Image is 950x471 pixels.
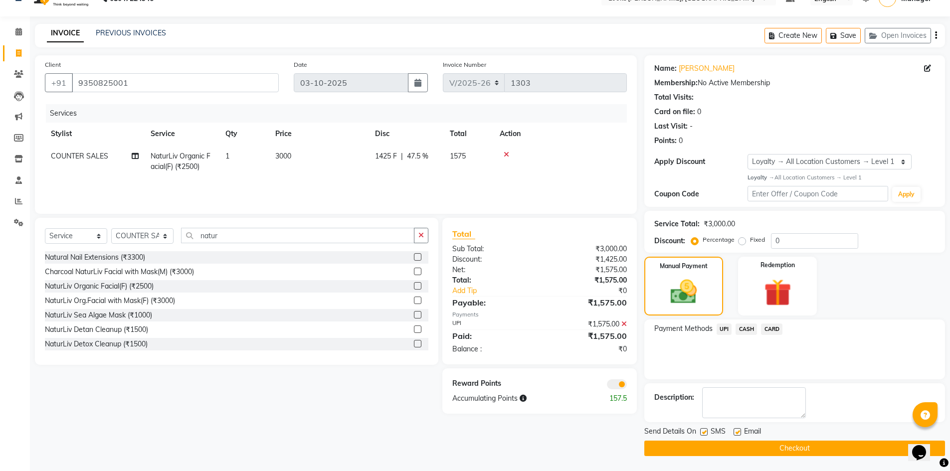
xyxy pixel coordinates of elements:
[225,152,229,160] span: 1
[540,254,634,265] div: ₹1,425.00
[181,228,414,243] input: Search or Scan
[654,219,700,229] div: Service Total:
[452,311,626,319] div: Payments
[748,173,935,182] div: All Location Customers → Level 1
[445,286,555,296] a: Add Tip
[445,378,540,389] div: Reward Points
[72,73,279,92] input: Search by Name/Mobile/Email/Code
[644,426,696,439] span: Send Details On
[369,123,444,145] th: Disc
[892,187,921,202] button: Apply
[445,275,540,286] div: Total:
[294,60,307,69] label: Date
[644,441,945,456] button: Checkout
[679,63,735,74] a: [PERSON_NAME]
[717,323,732,335] span: UPI
[540,265,634,275] div: ₹1,575.00
[750,235,765,244] label: Fixed
[654,189,748,199] div: Coupon Code
[269,123,369,145] th: Price
[45,339,148,349] div: NaturLiv Detox Cleanup (₹1500)
[761,323,782,335] span: CARD
[540,319,634,329] div: ₹1,575.00
[445,330,540,342] div: Paid:
[145,123,219,145] th: Service
[704,219,735,229] div: ₹3,000.00
[744,426,761,439] span: Email
[756,276,800,310] img: _gift.svg
[219,123,269,145] th: Qty
[654,392,694,403] div: Description:
[540,275,634,286] div: ₹1,575.00
[654,236,685,246] div: Discount:
[654,63,677,74] div: Name:
[494,123,627,145] th: Action
[736,323,757,335] span: CASH
[654,78,935,88] div: No Active Membership
[45,281,154,292] div: NaturLiv Organic Facial(F) (₹2500)
[748,186,888,201] input: Enter Offer / Coupon Code
[679,136,683,146] div: 0
[703,235,735,244] label: Percentage
[452,229,475,239] span: Total
[445,393,586,404] div: Accumulating Points
[711,426,726,439] span: SMS
[654,136,677,146] div: Points:
[443,60,486,69] label: Invoice Number
[51,152,108,160] span: COUNTER SALES
[660,262,708,271] label: Manual Payment
[47,24,84,42] a: INVOICE
[445,244,540,254] div: Sub Total:
[654,107,695,117] div: Card on file:
[45,296,175,306] div: NaturLiv Org.Facial with Mask(F) (₹3000)
[375,151,397,161] span: 1425 F
[45,267,194,277] div: Charcoal NaturLiv Facial with Mask(M) (₹3000)
[556,286,634,296] div: ₹0
[764,28,822,43] button: Create New
[445,265,540,275] div: Net:
[654,121,688,132] div: Last Visit:
[444,123,494,145] th: Total
[445,297,540,309] div: Payable:
[654,92,694,103] div: Total Visits:
[540,344,634,354] div: ₹0
[697,107,701,117] div: 0
[540,244,634,254] div: ₹3,000.00
[690,121,693,132] div: -
[275,152,291,160] span: 3000
[45,73,73,92] button: +91
[450,152,466,160] span: 1575
[445,319,540,329] div: UPI
[46,104,634,123] div: Services
[587,393,634,404] div: 157.5
[662,277,705,307] img: _cash.svg
[865,28,931,43] button: Open Invoices
[908,431,940,461] iframe: chat widget
[654,157,748,167] div: Apply Discount
[748,174,774,181] strong: Loyalty →
[45,123,145,145] th: Stylist
[45,310,152,320] div: NaturLiv Sea Algae Mask (₹1000)
[654,78,698,88] div: Membership:
[96,28,166,37] a: PREVIOUS INVOICES
[654,323,713,334] span: Payment Methods
[45,60,61,69] label: Client
[45,252,145,263] div: Natural Nail Extensions (₹3300)
[45,324,148,335] div: NaturLiv Detan Cleanup (₹1500)
[760,261,795,270] label: Redemption
[151,152,210,171] span: NaturLiv Organic Facial(F) (₹2500)
[445,344,540,354] div: Balance :
[826,28,861,43] button: Save
[540,297,634,309] div: ₹1,575.00
[401,151,403,161] span: |
[540,330,634,342] div: ₹1,575.00
[407,151,428,161] span: 47.5 %
[445,254,540,265] div: Discount:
